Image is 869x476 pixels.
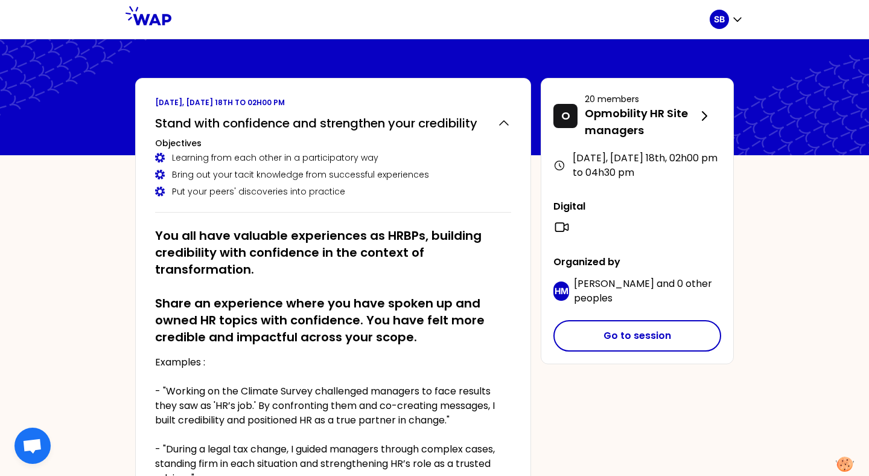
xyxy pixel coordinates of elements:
[553,151,721,180] div: [DATE], [DATE] 18th , 02h00 pm to 04h30 pm
[155,152,511,164] div: Learning from each other in a participatory way
[555,285,568,297] p: HM
[585,105,697,139] p: Opmobility HR Site managers
[155,98,511,108] p: [DATE], [DATE] 18th to 02h00 pm
[574,277,721,306] p: and
[155,137,511,149] h3: Objectives
[574,277,654,291] span: [PERSON_NAME]
[714,13,725,25] p: SB
[155,115,511,132] button: Stand with confidence and strengthen your credibility
[553,320,721,352] button: Go to session
[553,199,721,214] p: Digital
[155,115,477,132] h2: Stand with confidence and strengthen your credibility
[710,10,743,29] button: SB
[155,169,511,181] div: Bring out your tacit knowledge from successful experiences
[585,93,697,105] p: 20 members
[155,185,511,198] div: Put your peers' discoveries into practice
[574,277,712,305] span: 0 other peoples
[553,255,721,269] p: Organized by
[561,108,570,124] p: O
[155,227,511,346] h2: You all have valuable experiences as HRBPs, building credibility with confidence in the context o...
[14,428,51,464] div: Open chat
